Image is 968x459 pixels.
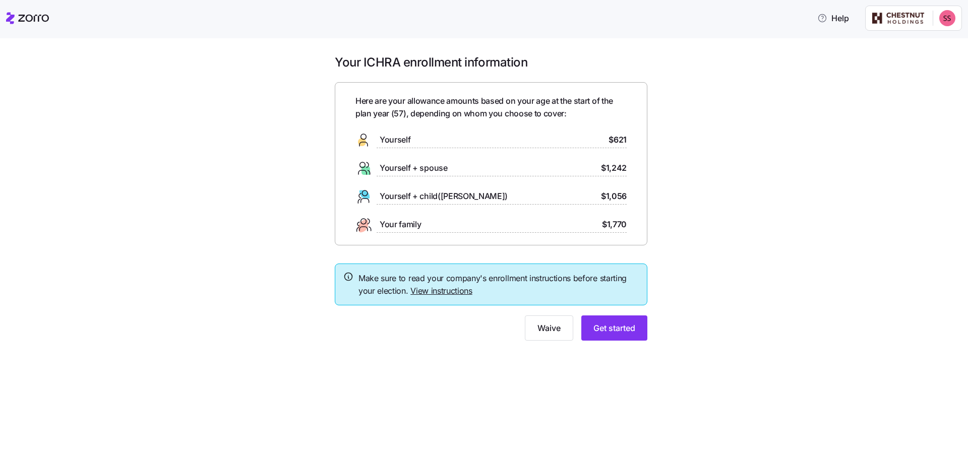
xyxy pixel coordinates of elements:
button: Waive [525,315,573,341]
button: Help [809,8,857,28]
h1: Your ICHRA enrollment information [335,54,647,70]
span: Get started [593,322,635,334]
span: $621 [609,134,627,146]
a: View instructions [410,286,472,296]
button: Get started [581,315,647,341]
span: $1,770 [602,218,627,231]
span: Help [817,12,849,24]
span: Here are your allowance amounts based on your age at the start of the plan year ( 57 ), depending... [355,95,627,120]
span: Waive [537,322,561,334]
span: Yourself + spouse [380,162,448,174]
img: 993e548155ecab3880c1a48f1e4db499 [939,10,955,26]
span: $1,056 [601,190,627,203]
img: Employer logo [872,12,925,24]
span: Yourself + child([PERSON_NAME]) [380,190,508,203]
span: Make sure to read your company's enrollment instructions before starting your election. [358,272,639,297]
span: Yourself [380,134,410,146]
span: $1,242 [601,162,627,174]
span: Your family [380,218,421,231]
